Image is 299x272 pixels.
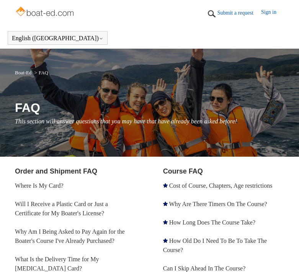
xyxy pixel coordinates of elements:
a: How Long Does The Course Take? [169,219,255,226]
p: This section will answer questions that you may have that have already been asked before! [15,117,284,126]
a: Order and Shipment FAQ [15,167,97,175]
a: What Is the Delivery Time for My [MEDICAL_DATA] Card? [15,256,99,272]
a: Course FAQ [163,167,203,175]
img: Boat-Ed Help Center home page [15,5,76,20]
a: Why Are There Timers On The Course? [169,201,267,207]
a: Can I Skip Ahead In The Course? [163,265,246,272]
a: Where Is My Card? [15,182,64,189]
a: Will I Receive a Plastic Card or Just a Certificate for My Boater's License? [15,201,108,216]
svg: Promoted article [163,220,168,224]
svg: Promoted article [163,238,168,243]
li: Boat-Ed [15,70,33,75]
h1: FAQ [15,98,284,117]
a: Cost of Course, Chapters, Age restrictions [169,182,273,189]
button: English ([GEOGRAPHIC_DATA]) [12,35,103,42]
a: Boat-Ed [15,70,31,75]
div: Live chat [273,246,293,266]
a: Sign in [261,8,284,20]
a: How Old Do I Need To Be To Take The Course? [163,238,267,253]
img: 01HZPCYTXV3JW8MJV9VD7EMK0H [206,8,217,20]
svg: Promoted article [163,183,168,188]
a: Why Am I Being Asked to Pay Again for the Boater's Course I've Already Purchased? [15,228,125,244]
a: Submit a request [217,9,261,17]
li: FAQ [33,70,48,75]
svg: Promoted article [163,202,168,206]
